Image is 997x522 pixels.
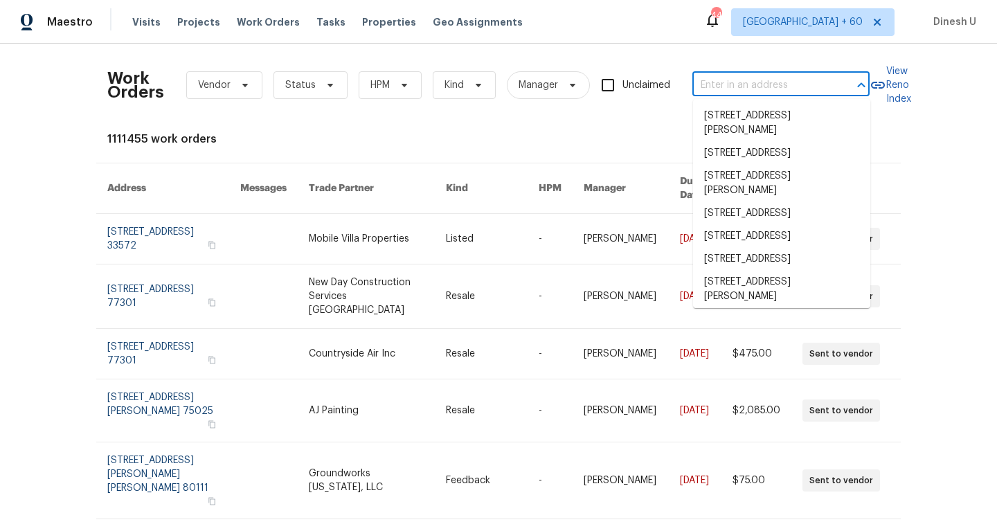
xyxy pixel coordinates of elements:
td: [PERSON_NAME] [573,442,669,519]
button: Copy Address [206,495,218,507]
td: [PERSON_NAME] [573,264,669,329]
th: Manager [573,163,669,214]
span: Tasks [316,17,345,27]
span: Vendor [198,78,231,92]
span: Projects [177,15,220,29]
span: Status [285,78,316,92]
td: [PERSON_NAME] [573,329,669,379]
span: Kind [444,78,464,92]
div: 1111455 work orders [107,132,890,146]
span: Manager [519,78,558,92]
li: [STREET_ADDRESS] [693,225,870,248]
th: Messages [229,163,298,214]
button: Copy Address [206,418,218,431]
th: Kind [435,163,528,214]
li: [STREET_ADDRESS] [693,202,870,225]
td: Groundworks [US_STATE], LLC [298,442,435,519]
button: Close [852,75,871,95]
span: HPM [370,78,390,92]
div: 444 [711,8,721,22]
td: - [528,329,573,379]
span: [GEOGRAPHIC_DATA] + 60 [743,15,863,29]
td: New Day Construction Services [GEOGRAPHIC_DATA] [298,264,435,329]
td: Countryside Air Inc [298,329,435,379]
span: Unclaimed [622,78,670,93]
td: Mobile Villa Properties [298,214,435,264]
td: - [528,264,573,329]
td: Listed [435,214,528,264]
td: AJ Painting [298,379,435,442]
a: View Reno Index [870,64,911,106]
button: Copy Address [206,239,218,251]
td: [PERSON_NAME] [573,214,669,264]
li: [STREET_ADDRESS] [693,248,870,271]
li: [STREET_ADDRESS] [693,142,870,165]
th: Trade Partner [298,163,435,214]
span: Properties [362,15,416,29]
td: - [528,379,573,442]
span: Visits [132,15,161,29]
input: Enter in an address [692,75,831,96]
h2: Work Orders [107,71,164,99]
span: Work Orders [237,15,300,29]
button: Copy Address [206,296,218,309]
td: Resale [435,264,528,329]
td: Resale [435,379,528,442]
span: Dinesh U [928,15,976,29]
th: Address [96,163,229,214]
li: [STREET_ADDRESS][PERSON_NAME] [693,165,870,202]
li: [STREET_ADDRESS][PERSON_NAME] [693,271,870,308]
span: Maestro [47,15,93,29]
td: [PERSON_NAME] [573,379,669,442]
th: HPM [528,163,573,214]
td: - [528,442,573,519]
th: Due Date [669,163,721,214]
td: Resale [435,329,528,379]
button: Copy Address [206,354,218,366]
li: [STREET_ADDRESS][PERSON_NAME] [693,105,870,142]
td: Feedback [435,442,528,519]
td: - [528,214,573,264]
span: Geo Assignments [433,15,523,29]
